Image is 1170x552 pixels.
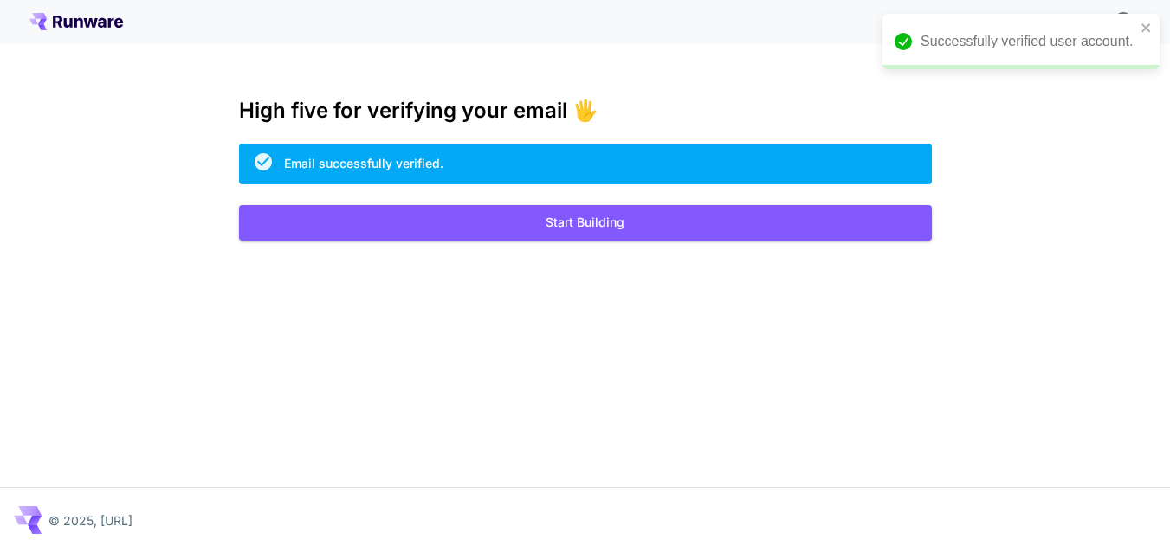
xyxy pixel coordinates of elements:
button: close [1141,21,1153,35]
button: In order to qualify for free credit, you need to sign up with a business email address and click ... [1106,3,1141,38]
button: Start Building [239,205,932,241]
h3: High five for verifying your email 🖐️ [239,99,932,123]
div: Successfully verified user account. [921,31,1135,52]
div: Email successfully verified. [284,154,443,172]
p: © 2025, [URL] [48,511,133,530]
